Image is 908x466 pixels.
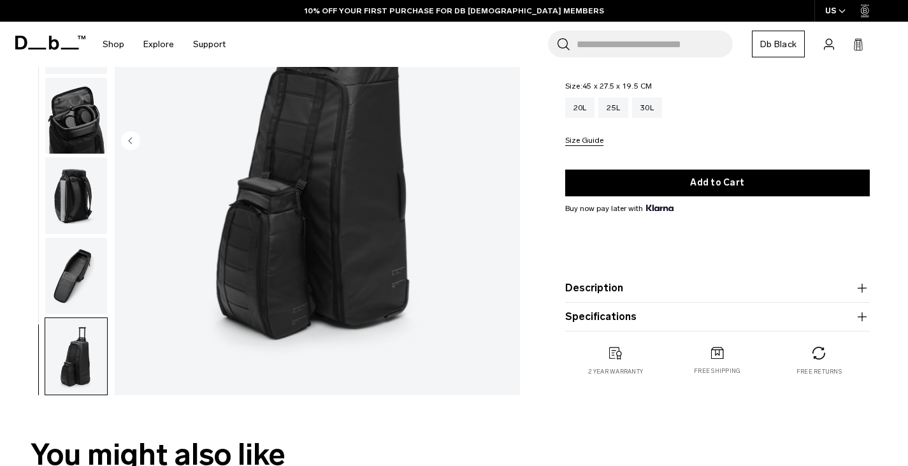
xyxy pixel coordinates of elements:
a: 20L [565,98,595,118]
button: Hugger Backpack 20L Charcoal Grey [45,77,108,155]
img: Hugger Backpack 20L Charcoal Grey [45,78,107,154]
nav: Main Navigation [93,22,235,67]
img: Hugger Backpack 20L Charcoal Grey [45,238,107,314]
img: {"height" => 20, "alt" => "Klarna"} [646,205,674,211]
a: 10% OFF YOUR FIRST PURCHASE FOR DB [DEMOGRAPHIC_DATA] MEMBERS [305,5,604,17]
a: Support [193,22,226,67]
button: Previous slide [121,131,140,153]
button: Description [565,280,870,296]
button: Hugger Backpack 20L Charcoal Grey [45,157,108,235]
a: 25L [598,98,628,118]
legend: Size: [565,82,652,90]
p: Free shipping [694,367,740,376]
a: Explore [143,22,174,67]
p: 2 year warranty [588,367,643,376]
button: Specifications [565,309,870,324]
img: Hugger Backpack 20L Charcoal Grey [45,318,107,395]
p: Free returns [796,367,842,376]
span: 45 x 27.5 x 19.5 CM [582,82,652,91]
a: Shop [103,22,124,67]
a: 30L [632,98,662,118]
button: Add to Cart [565,170,870,196]
a: Db Black [752,31,805,57]
span: Buy now pay later with [565,203,674,214]
button: Hugger Backpack 20L Charcoal Grey [45,237,108,315]
button: Hugger Backpack 20L Charcoal Grey [45,317,108,395]
img: Hugger Backpack 20L Charcoal Grey [45,157,107,234]
button: Size Guide [565,136,603,146]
